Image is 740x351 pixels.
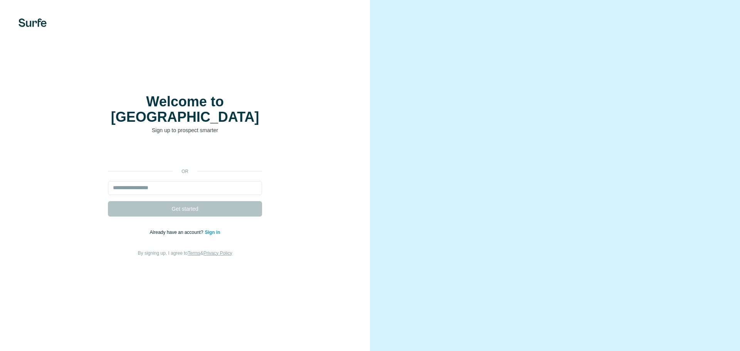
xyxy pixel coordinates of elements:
[138,250,232,256] span: By signing up, I agree to &
[108,94,262,125] h1: Welcome to [GEOGRAPHIC_DATA]
[108,126,262,134] p: Sign up to prospect smarter
[18,18,47,27] img: Surfe's logo
[173,168,197,175] p: or
[188,250,200,256] a: Terms
[150,230,205,235] span: Already have an account?
[104,146,266,163] iframe: Sign in with Google Button
[205,230,220,235] a: Sign in
[203,250,232,256] a: Privacy Policy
